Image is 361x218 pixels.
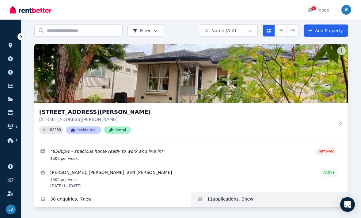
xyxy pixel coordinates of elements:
[34,165,348,192] a: View details for Swarnim Mukhia, Manil singh Ghimire, and Arjun Thapa
[34,44,348,144] a: 1/23 Evans Crescent, Reservoir[STREET_ADDRESS][PERSON_NAME][STREET_ADDRESS][PERSON_NAME]PID 19228...
[6,205,16,214] img: Jessica Bendall
[39,108,335,116] h3: [STREET_ADDRESS][PERSON_NAME]
[191,192,348,207] a: Applications for 1/23 Evans Crescent, Reservoir
[10,5,51,14] img: RentBetter
[211,28,236,34] span: Name (A-Z)
[311,6,316,10] span: 7
[341,5,351,15] img: Jessica Bendall
[34,44,348,103] img: 1/23 Evans Crescent, Reservoir
[66,126,101,134] span: Residential
[263,24,299,37] div: View options
[304,24,348,37] a: Add Property
[263,24,275,37] button: Card view
[199,24,258,37] button: Name (A-Z)
[42,128,47,132] small: PID
[48,128,61,132] code: 192280
[34,192,191,207] a: Enquiries for 1/23 Evans Crescent, Reservoir
[340,197,355,212] div: Open Intercom Messenger
[133,28,151,34] span: Filter
[104,126,131,134] span: Rental
[127,24,163,37] button: Filter
[34,144,348,165] a: Edit listing: $500pw – spacious home ready to work and live in!
[39,116,335,122] p: [STREET_ADDRESS][PERSON_NAME]
[287,24,299,37] button: Expanded list view
[308,7,329,13] div: Inbox
[275,24,287,37] button: Compact list view
[337,47,346,55] button: More options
